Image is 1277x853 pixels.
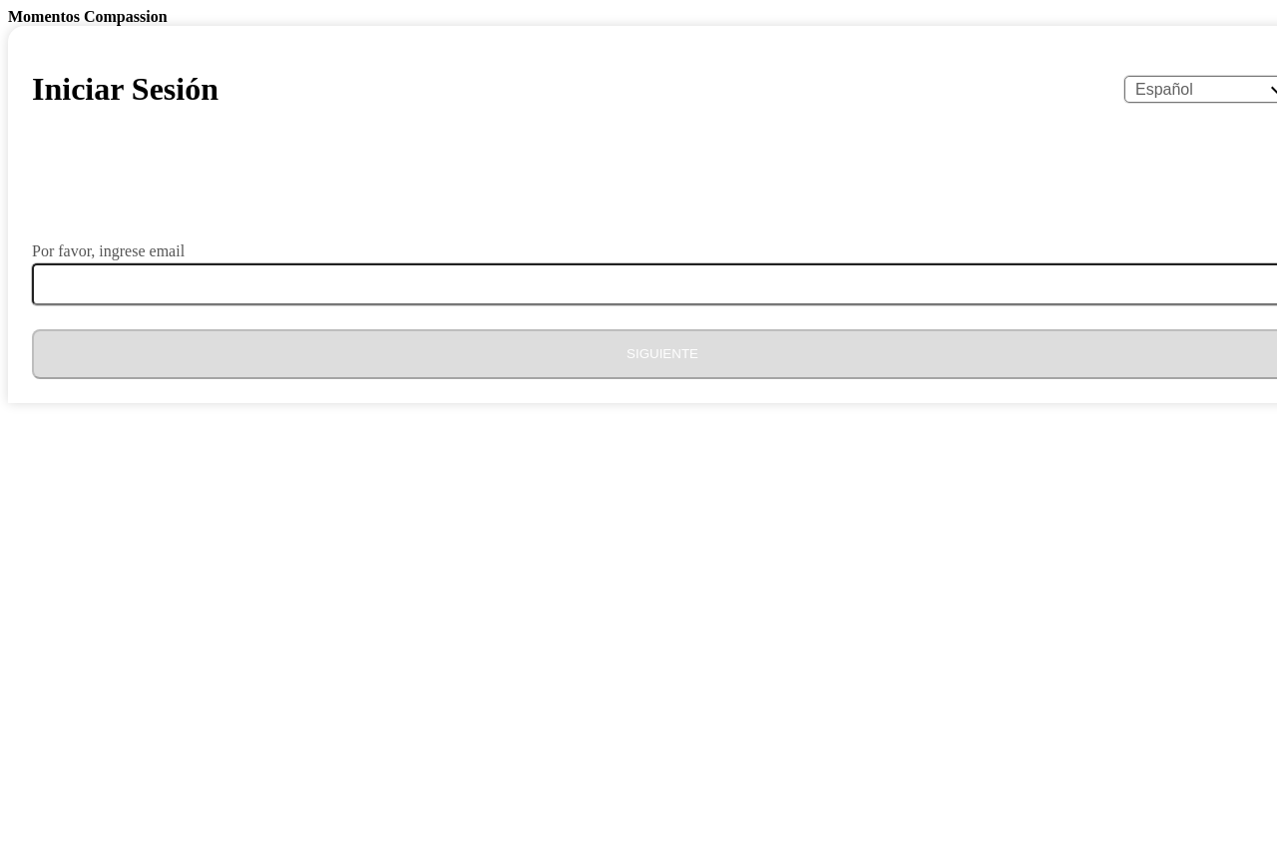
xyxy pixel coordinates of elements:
label: Por favor, ingrese email [32,243,185,259]
h1: Iniciar Sesión [32,71,218,108]
b: Momentos Compassion [8,8,168,25]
